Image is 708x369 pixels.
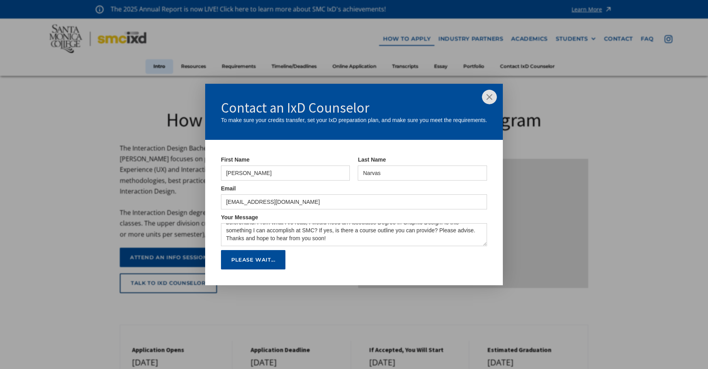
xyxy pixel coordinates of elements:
[221,213,487,221] label: Your Message
[221,156,350,164] label: First Name
[205,140,503,286] form: IxD Counselor Form
[221,100,487,116] h1: Contact an IxD Counselor
[358,156,487,164] label: Last Name
[221,184,487,192] label: Email
[221,250,285,270] input: Please wait...
[221,116,487,124] div: To make sure your credits transfer, set your IxD preparation plan, and make sure you meet the req...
